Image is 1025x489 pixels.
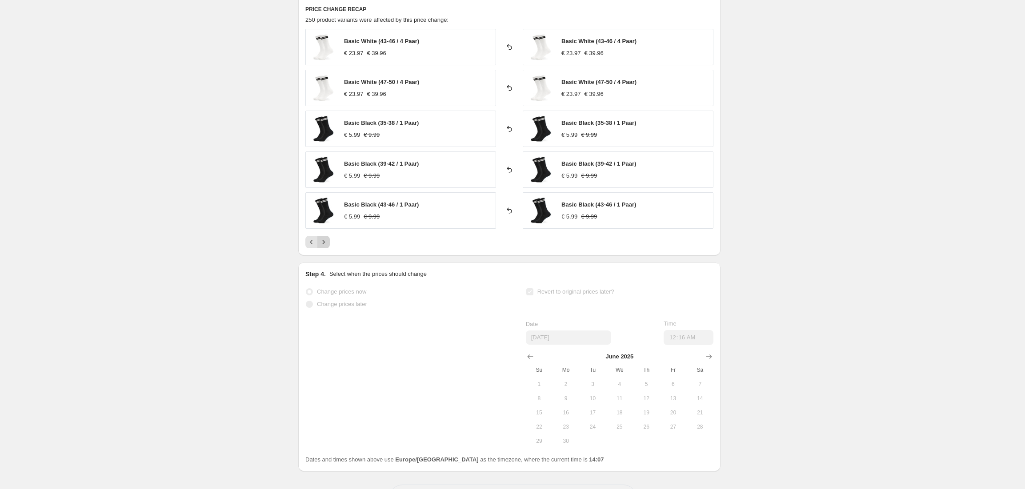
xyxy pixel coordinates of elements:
[529,437,549,445] span: 29
[344,79,419,85] span: Basic White (47-50 / 4 Paar)
[528,75,554,101] img: weisse-Tennissocken-mit-schwarzen-Streifen_90224a0e-bb17-49cb-9d8f-8d5227410e0f_80x.jpg
[529,395,549,402] span: 8
[395,456,478,463] b: Europe/[GEOGRAPHIC_DATA]
[690,381,710,388] span: 7
[317,301,367,307] span: Change prices later
[660,391,686,406] button: Friday June 13 2025
[305,270,326,278] h2: Step 4.
[584,49,603,58] strike: € 39.96
[305,16,448,23] span: 250 product variants were affected by this price change:
[529,381,549,388] span: 1
[637,423,656,430] span: 26
[583,366,602,374] span: Tu
[579,391,606,406] button: Tuesday June 10 2025
[305,236,330,248] nav: Pagination
[579,363,606,377] th: Tuesday
[553,391,579,406] button: Monday June 9 2025
[663,423,683,430] span: 27
[663,409,683,416] span: 20
[553,363,579,377] th: Monday
[690,409,710,416] span: 21
[637,395,656,402] span: 12
[344,160,419,167] span: Basic Black (39-42 / 1 Paar)
[660,406,686,420] button: Friday June 20 2025
[663,395,683,402] span: 13
[583,381,602,388] span: 3
[553,434,579,448] button: Monday June 30 2025
[606,391,633,406] button: Wednesday June 11 2025
[537,288,614,295] span: Revert to original prices later?
[660,363,686,377] th: Friday
[317,288,366,295] span: Change prices now
[367,90,386,99] strike: € 39.96
[561,38,637,44] span: Basic White (43-46 / 4 Paar)
[561,201,636,208] span: Basic Black (43-46 / 1 Paar)
[526,420,553,434] button: Sunday June 22 2025
[556,381,576,388] span: 2
[556,423,576,430] span: 23
[690,395,710,402] span: 14
[561,119,636,126] span: Basic Black (35-38 / 1 Paar)
[529,366,549,374] span: Su
[528,115,554,142] img: Schwarze_Retrosocken_99fba13e-1f9a-4d2b-9142-2355cb2d8935_80x.jpg
[344,201,419,208] span: Basic Black (43-46 / 1 Paar)
[583,423,602,430] span: 24
[579,377,606,391] button: Tuesday June 3 2025
[344,38,419,44] span: Basic White (43-46 / 4 Paar)
[561,79,637,85] span: Basic White (47-50 / 4 Paar)
[660,420,686,434] button: Friday June 27 2025
[690,423,710,430] span: 28
[664,320,676,327] span: Time
[529,409,549,416] span: 15
[344,49,363,58] div: € 23.97
[637,409,656,416] span: 19
[633,406,660,420] button: Thursday June 19 2025
[633,420,660,434] button: Thursday June 26 2025
[690,366,710,374] span: Sa
[610,366,629,374] span: We
[556,437,576,445] span: 30
[526,330,611,345] input: 8/19/2025
[581,212,597,221] strike: € 9.99
[310,115,337,142] img: Schwarze_Retrosocken_99fba13e-1f9a-4d2b-9142-2355cb2d8935_80x.jpg
[344,212,360,221] div: € 5.99
[687,363,713,377] th: Saturday
[367,49,386,58] strike: € 39.96
[528,197,554,224] img: Schwarze_Retrosocken_99fba13e-1f9a-4d2b-9142-2355cb2d8935_80x.jpg
[344,171,360,180] div: € 5.99
[528,34,554,60] img: weisse-Tennissocken-mit-schwarzen-Streifen_90224a0e-bb17-49cb-9d8f-8d5227410e0f_80x.jpg
[606,406,633,420] button: Wednesday June 18 2025
[556,395,576,402] span: 9
[606,363,633,377] th: Wednesday
[606,420,633,434] button: Wednesday June 25 2025
[344,119,419,126] span: Basic Black (35-38 / 1 Paar)
[687,406,713,420] button: Saturday June 21 2025
[687,377,713,391] button: Saturday June 7 2025
[310,75,337,101] img: weisse-Tennissocken-mit-schwarzen-Streifen_90224a0e-bb17-49cb-9d8f-8d5227410e0f_80x.jpg
[561,90,581,99] div: € 23.97
[606,377,633,391] button: Wednesday June 4 2025
[310,156,337,183] img: Schwarze_Retrosocken_99fba13e-1f9a-4d2b-9142-2355cb2d8935_80x.jpg
[344,90,363,99] div: € 23.97
[633,391,660,406] button: Thursday June 12 2025
[329,270,427,278] p: Select when the prices should change
[305,456,604,463] span: Dates and times shown above use as the timezone, where the current time is
[526,391,553,406] button: Sunday June 8 2025
[583,395,602,402] span: 10
[305,6,713,13] h6: PRICE CHANGE RECAP
[583,409,602,416] span: 17
[526,321,538,327] span: Date
[663,381,683,388] span: 6
[589,456,604,463] b: 14:07
[663,366,683,374] span: Fr
[561,49,581,58] div: € 23.97
[581,131,597,139] strike: € 9.99
[526,434,553,448] button: Sunday June 29 2025
[664,330,713,345] input: 12:00
[528,156,554,183] img: Schwarze_Retrosocken_99fba13e-1f9a-4d2b-9142-2355cb2d8935_80x.jpg
[610,409,629,416] span: 18
[561,131,577,139] div: € 5.99
[526,406,553,420] button: Sunday June 15 2025
[317,236,330,248] button: Next
[526,377,553,391] button: Sunday June 1 2025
